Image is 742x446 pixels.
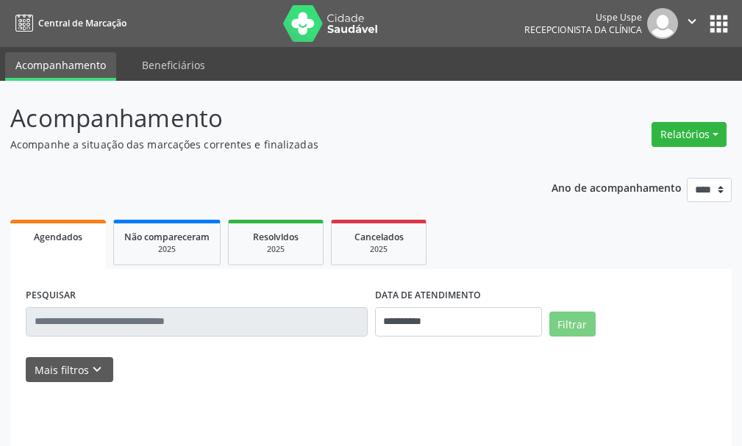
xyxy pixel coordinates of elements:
[652,122,727,147] button: Relatórios
[375,284,481,307] label: DATA DE ATENDIMENTO
[684,13,700,29] i: 
[549,312,596,337] button: Filtrar
[354,231,404,243] span: Cancelados
[10,137,516,152] p: Acompanhe a situação das marcações correntes e finalizadas
[253,231,299,243] span: Resolvidos
[89,362,105,378] i: keyboard_arrow_down
[647,8,678,39] img: img
[124,231,210,243] span: Não compareceram
[26,357,113,383] button: Mais filtroskeyboard_arrow_down
[524,11,642,24] div: Uspe Uspe
[706,11,732,37] button: apps
[524,24,642,36] span: Recepcionista da clínica
[678,8,706,39] button: 
[34,231,82,243] span: Agendados
[26,284,76,307] label: PESQUISAR
[124,244,210,255] div: 2025
[552,178,682,196] p: Ano de acompanhamento
[132,52,215,78] a: Beneficiários
[10,11,126,35] a: Central de Marcação
[10,100,516,137] p: Acompanhamento
[5,52,116,81] a: Acompanhamento
[38,17,126,29] span: Central de Marcação
[239,244,313,255] div: 2025
[342,244,415,255] div: 2025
